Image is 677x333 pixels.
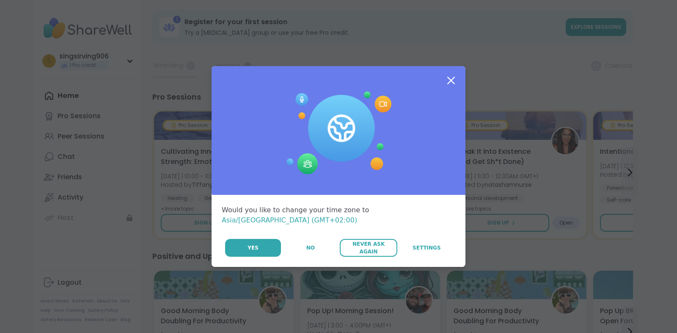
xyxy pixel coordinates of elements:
button: No [282,239,339,257]
span: Settings [413,244,441,252]
button: Yes [225,239,281,257]
span: Asia/[GEOGRAPHIC_DATA] (GMT+02:00) [222,216,357,224]
img: Session Experience [286,92,391,175]
div: Would you like to change your time zone to [222,205,455,225]
a: Settings [398,239,455,257]
button: Never Ask Again [340,239,397,257]
span: Never Ask Again [344,240,393,255]
span: Yes [248,244,259,252]
span: No [306,244,315,252]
